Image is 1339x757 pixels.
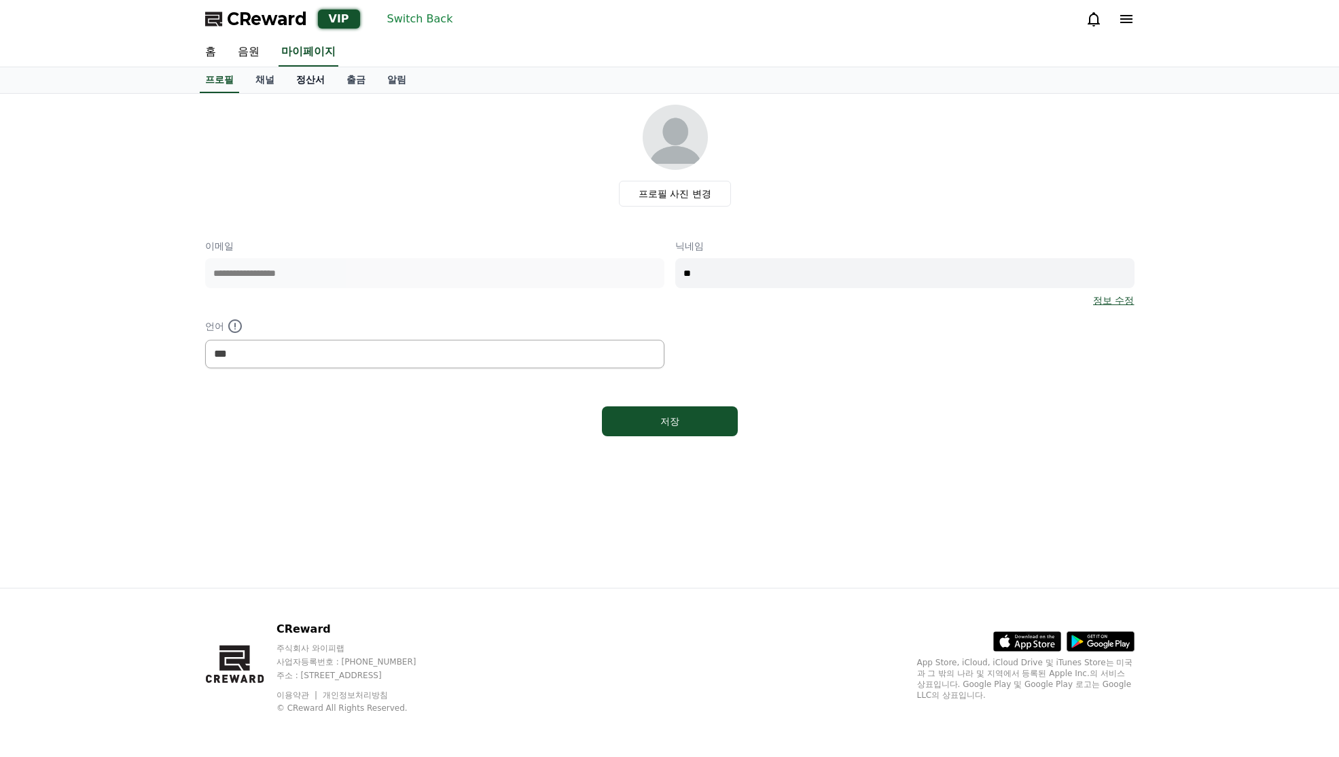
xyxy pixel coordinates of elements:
[276,621,442,637] p: CReward
[279,38,338,67] a: 마이페이지
[245,67,285,93] a: 채널
[276,643,442,654] p: 주식회사 와이피랩
[1093,294,1134,307] a: 정보 수정
[336,67,376,93] a: 출금
[227,38,270,67] a: 음원
[619,181,731,207] label: 프로필 사진 변경
[276,703,442,714] p: © CReward All Rights Reserved.
[285,67,336,93] a: 정산서
[205,239,664,253] p: 이메일
[643,105,708,170] img: profile_image
[376,67,417,93] a: 알림
[276,656,442,667] p: 사업자등록번호 : [PHONE_NUMBER]
[318,10,360,29] div: VIP
[629,415,711,428] div: 저장
[200,67,239,93] a: 프로필
[194,38,227,67] a: 홈
[205,318,664,334] p: 언어
[917,657,1135,701] p: App Store, iCloud, iCloud Drive 및 iTunes Store는 미국과 그 밖의 나라 및 지역에서 등록된 Apple Inc.의 서비스 상표입니다. Goo...
[675,239,1135,253] p: 닉네임
[276,690,319,700] a: 이용약관
[602,406,738,436] button: 저장
[323,690,388,700] a: 개인정보처리방침
[382,8,459,30] button: Switch Back
[227,8,307,30] span: CReward
[205,8,307,30] a: CReward
[276,670,442,681] p: 주소 : [STREET_ADDRESS]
